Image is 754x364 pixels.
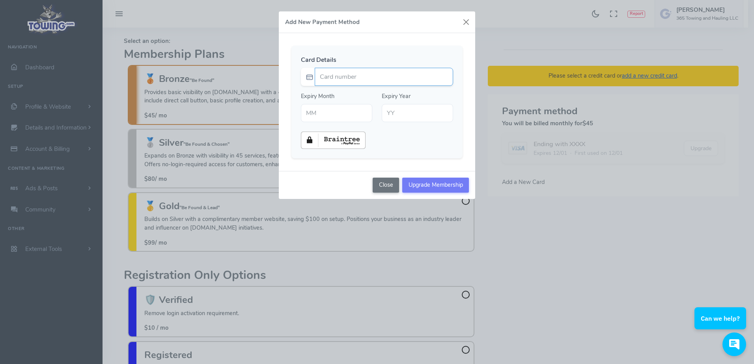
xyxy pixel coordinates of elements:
iframe: Conversations [689,286,754,364]
img: braintree-badge-light.png [301,132,366,149]
input: YY [382,104,453,122]
legend: Card Details [301,55,453,65]
input: MM [301,104,372,122]
button: Close [373,178,399,193]
h5: Add New Payment Method [285,18,360,26]
label: Expiry Month [301,92,334,101]
input: Card number [315,68,453,86]
input: Upgrade Membership [402,178,469,193]
label: Expiry Year [382,92,411,101]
